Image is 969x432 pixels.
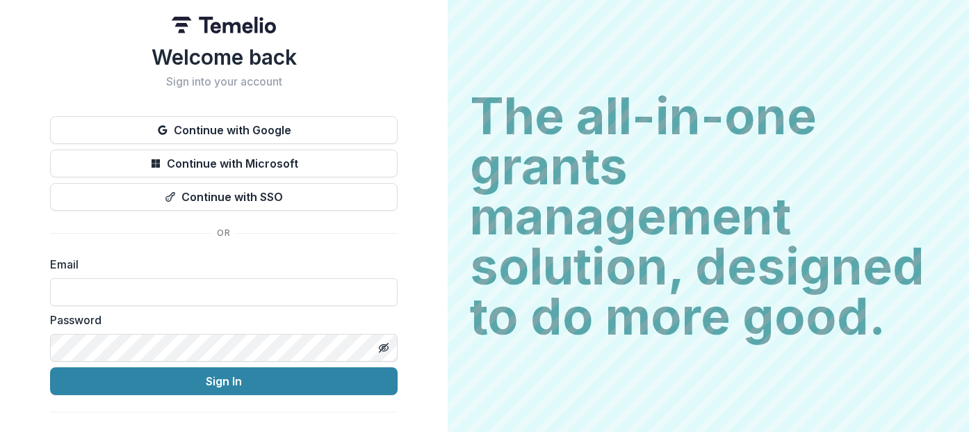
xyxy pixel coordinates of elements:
h1: Welcome back [50,45,398,70]
img: Temelio [172,17,276,33]
button: Continue with Google [50,116,398,144]
label: Password [50,312,389,328]
label: Email [50,256,389,273]
h2: Sign into your account [50,75,398,88]
button: Continue with SSO [50,183,398,211]
button: Toggle password visibility [373,337,395,359]
button: Sign In [50,367,398,395]
button: Continue with Microsoft [50,150,398,177]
